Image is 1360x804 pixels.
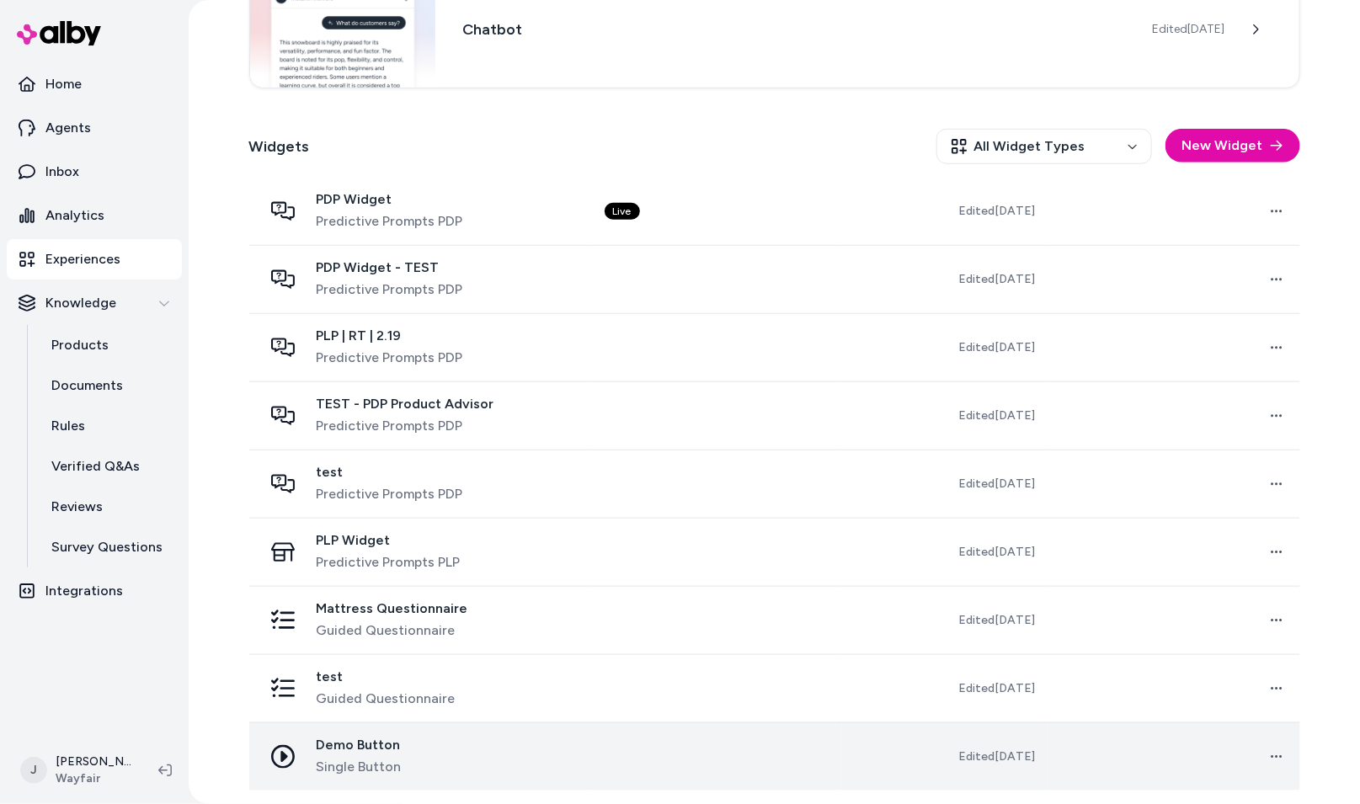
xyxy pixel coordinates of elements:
[7,152,182,192] a: Inbox
[317,757,402,777] span: Single Button
[35,365,182,406] a: Documents
[605,203,640,220] div: Live
[51,375,123,396] p: Documents
[35,487,182,527] a: Reviews
[249,135,310,158] h2: Widgets
[317,484,463,504] span: Predictive Prompts PDP
[45,162,79,182] p: Inbox
[317,327,463,344] span: PLP | RT | 2.19
[7,108,182,148] a: Agents
[958,476,1035,493] span: Edited [DATE]
[10,743,145,797] button: J[PERSON_NAME]Wayfair
[51,497,103,517] p: Reviews
[317,280,463,300] span: Predictive Prompts PDP
[317,620,468,641] span: Guided Questionnaire
[958,407,1035,424] span: Edited [DATE]
[45,249,120,269] p: Experiences
[20,757,47,784] span: J
[35,325,182,365] a: Products
[45,293,116,313] p: Knowledge
[317,348,463,368] span: Predictive Prompts PDP
[45,118,91,138] p: Agents
[317,464,463,481] span: test
[462,18,1125,41] h3: Chatbot
[45,205,104,226] p: Analytics
[958,612,1035,629] span: Edited [DATE]
[35,527,182,567] a: Survey Questions
[317,396,494,413] span: TEST - PDP Product Advisor
[317,259,463,276] span: PDP Widget - TEST
[317,532,461,549] span: PLP Widget
[958,271,1035,288] span: Edited [DATE]
[51,537,163,557] p: Survey Questions
[958,544,1035,561] span: Edited [DATE]
[317,689,456,709] span: Guided Questionnaire
[56,770,131,787] span: Wayfair
[317,600,468,617] span: Mattress Questionnaire
[45,74,82,94] p: Home
[958,203,1035,220] span: Edited [DATE]
[958,680,1035,697] span: Edited [DATE]
[936,129,1152,164] button: All Widget Types
[7,239,182,280] a: Experiences
[317,191,463,208] span: PDP Widget
[51,416,85,436] p: Rules
[958,748,1035,765] span: Edited [DATE]
[7,571,182,611] a: Integrations
[51,456,140,477] p: Verified Q&As
[7,64,182,104] a: Home
[1153,21,1225,38] span: Edited [DATE]
[35,406,182,446] a: Rules
[56,753,131,770] p: [PERSON_NAME]
[17,21,101,45] img: alby Logo
[51,335,109,355] p: Products
[958,339,1035,356] span: Edited [DATE]
[1165,129,1300,162] button: New Widget
[317,668,456,685] span: test
[317,211,463,232] span: Predictive Prompts PDP
[7,283,182,323] button: Knowledge
[317,552,461,572] span: Predictive Prompts PLP
[7,195,182,236] a: Analytics
[45,581,123,601] p: Integrations
[317,416,494,436] span: Predictive Prompts PDP
[35,446,182,487] a: Verified Q&As
[317,737,402,753] span: Demo Button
